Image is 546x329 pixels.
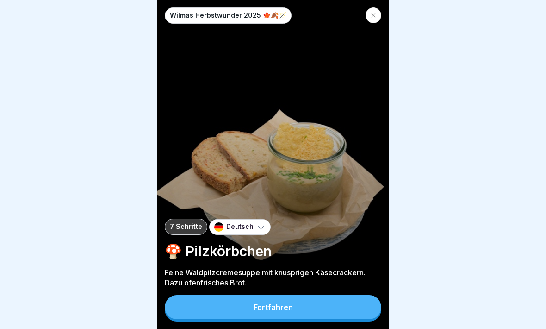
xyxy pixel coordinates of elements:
[226,223,254,231] p: Deutsch
[165,267,381,288] p: Feine Waldpilzcremesuppe mit knusprigen Käsecrackern. Dazu ofenfrisches Brot.
[165,295,381,319] button: Fortfahren
[165,242,381,260] p: 🍄 Pilzkörbchen
[170,12,286,19] p: Wilmas Herbstwunder 2025 🍁🍂🪄
[214,222,223,232] img: de.svg
[254,303,293,311] div: Fortfahren
[170,223,202,231] p: 7 Schritte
